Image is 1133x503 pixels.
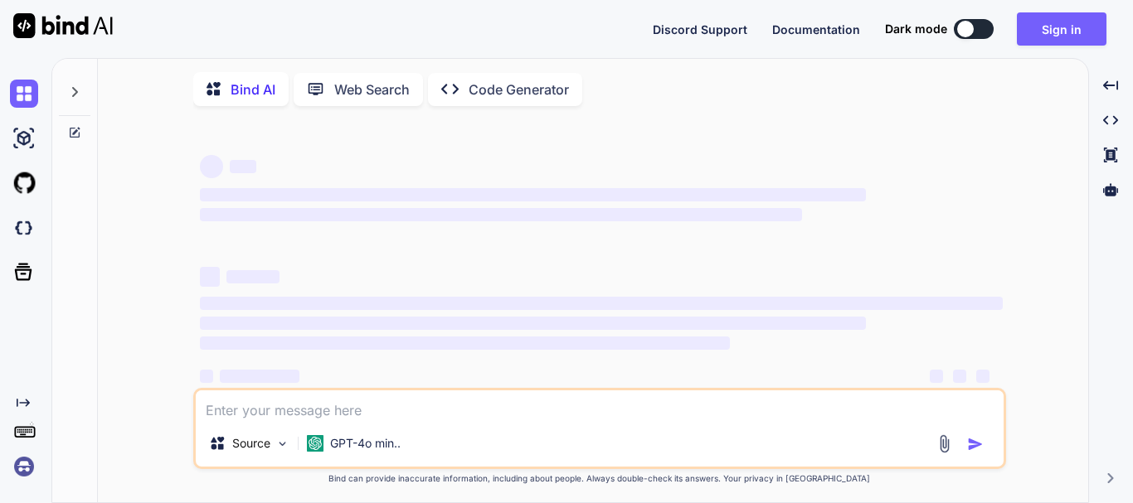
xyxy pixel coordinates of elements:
img: Pick Models [275,437,289,451]
img: signin [10,452,38,481]
span: ‌ [200,370,213,383]
span: ‌ [226,270,280,283]
p: Source [232,435,270,452]
img: GPT-4o mini [307,435,323,452]
img: darkCloudIdeIcon [10,214,38,242]
span: ‌ [200,155,223,178]
span: ‌ [220,370,299,383]
span: ‌ [200,336,730,350]
p: Code Generator [469,80,569,99]
span: ‌ [200,267,220,287]
span: ‌ [200,317,866,330]
button: Sign in [1017,12,1106,46]
p: Bind can provide inaccurate information, including about people. Always double-check its answers.... [193,472,1006,485]
img: githubLight [10,169,38,197]
span: ‌ [930,370,943,383]
img: chat [10,80,38,108]
img: attachment [935,434,954,453]
span: Dark mode [885,21,947,37]
p: GPT-4o min.. [330,435,401,452]
span: ‌ [230,160,256,173]
span: ‌ [200,297,1003,310]
span: ‌ [200,208,802,221]
span: ‌ [200,188,866,201]
span: ‌ [953,370,966,383]
img: Bind AI [13,13,113,38]
img: ai-studio [10,124,38,152]
button: Discord Support [653,21,747,38]
span: Discord Support [653,22,747,36]
p: Web Search [334,80,410,99]
span: ‌ [976,370,990,383]
p: Bind AI [231,80,275,99]
span: Documentation [772,22,860,36]
img: icon [967,436,984,452]
button: Documentation [772,21,860,38]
